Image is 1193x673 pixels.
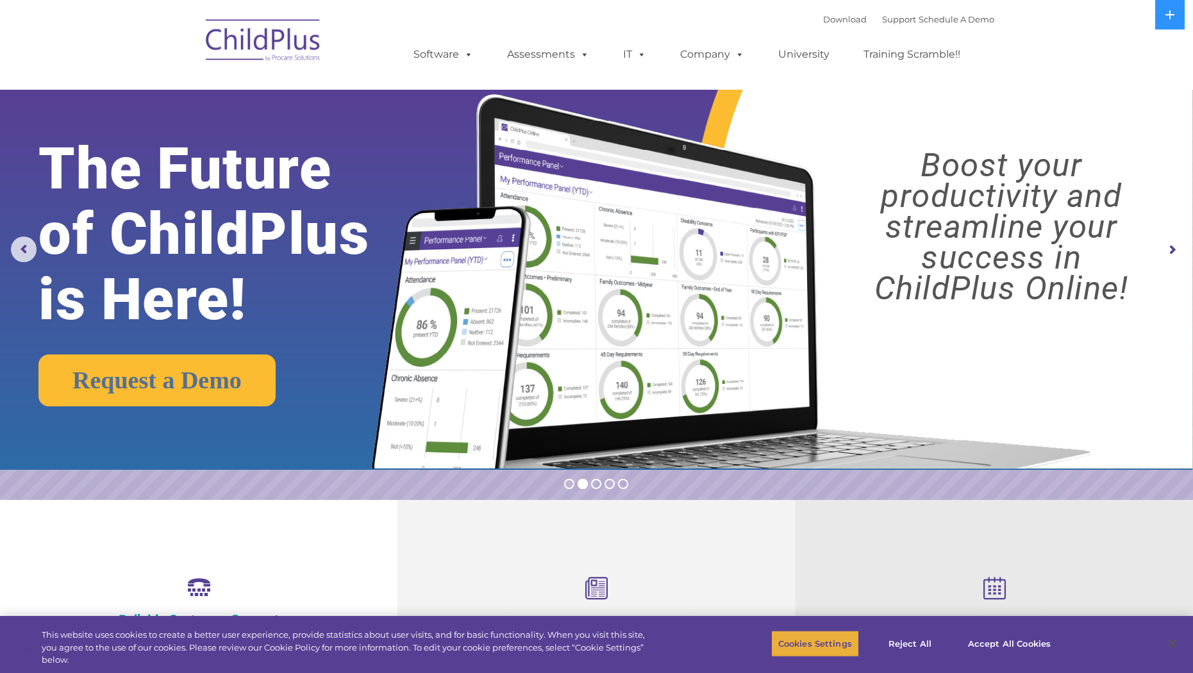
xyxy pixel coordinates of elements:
a: Request a Demo [38,354,276,406]
a: Training Scramble!! [851,42,973,67]
rs-layer: The Future of ChildPlus is Here! [38,137,419,333]
h4: Free Regional Meetings [860,614,1129,628]
a: Company [667,42,757,67]
div: This website uses cookies to create a better user experience, provide statistics about user visit... [42,629,656,667]
a: University [765,42,842,67]
a: Support [882,14,916,24]
button: Reject All [870,630,950,657]
font: | [823,14,994,24]
a: Download [823,14,867,24]
a: Schedule A Demo [919,14,994,24]
span: Phone number [178,137,233,147]
a: IT [610,42,659,67]
button: Close [1158,629,1187,658]
img: ChildPlus by Procare Solutions [199,10,328,74]
h4: Reliable Customer Support [64,612,333,626]
a: Assessments [494,42,602,67]
button: Cookies Settings [771,630,859,657]
button: Accept All Cookies [961,630,1058,657]
a: Software [401,42,486,67]
rs-layer: Boost your productivity and streamline your success in ChildPlus Online! [824,150,1178,304]
span: Last name [178,85,217,94]
h4: Child Development Assessments in ChildPlus [462,614,731,642]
